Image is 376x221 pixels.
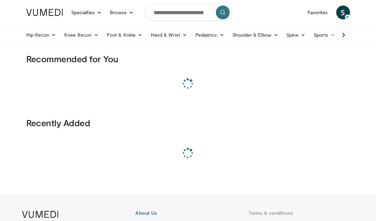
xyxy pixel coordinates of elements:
[249,210,354,217] a: Terms & conditions
[191,28,228,42] a: Pediatrics
[106,6,138,19] a: Browse
[282,28,310,42] a: Spine
[22,211,58,218] img: VuMedi Logo
[26,117,350,128] h3: Recently Added
[310,28,339,42] a: Sports
[147,28,191,42] a: Hand & Wrist
[22,28,61,42] a: Hip Recon
[67,6,106,19] a: Specialties
[26,53,350,64] h3: Recommended for You
[103,28,147,42] a: Foot & Ankle
[336,6,350,19] a: S
[135,210,240,217] a: About Us
[303,6,332,19] a: Favorites
[60,28,103,42] a: Knee Recon
[228,28,282,42] a: Shoulder & Elbow
[26,9,63,16] img: VuMedi Logo
[145,4,231,21] input: Search topics, interventions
